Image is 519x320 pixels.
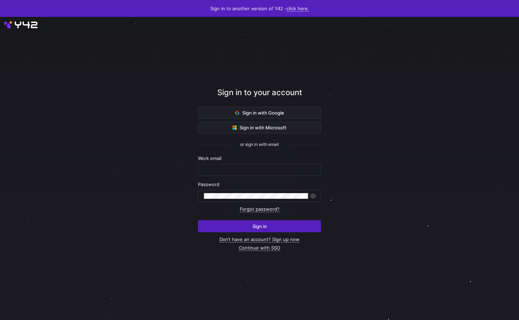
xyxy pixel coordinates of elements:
button: Sign in with Microsoft [198,122,321,134]
span: Password [198,181,219,187]
button: Sign in with Google [198,107,321,119]
a: Don’t have an account? Sign up now [219,236,300,242]
a: click here. [287,6,309,12]
div: Sign in to your account [198,87,321,107]
a: Continue with SSO [239,245,280,251]
span: Sign in [252,223,267,229]
span: Work email [198,155,222,161]
span: Sign in with Google [235,110,284,116]
span: or sign in with email [240,142,279,147]
button: Sign in [198,220,321,232]
a: Forgot password? [240,206,280,212]
span: Sign in with Microsoft [232,125,287,130]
